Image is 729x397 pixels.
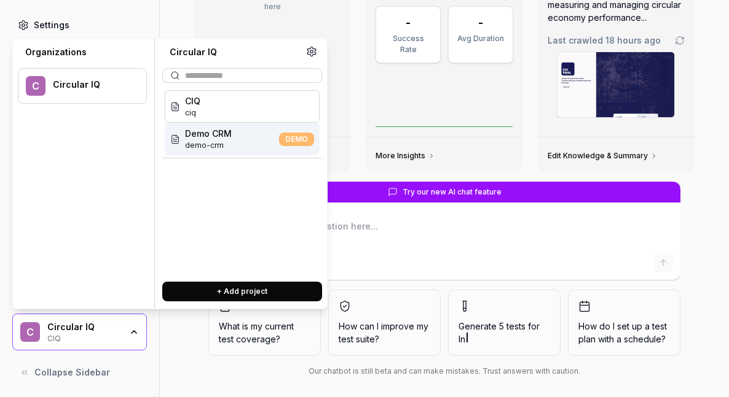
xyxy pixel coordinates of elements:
a: Organization settings [306,46,317,61]
button: CCircular IQCIQ [12,314,147,350]
span: Demo CRM [185,127,232,140]
div: Circular IQ [47,322,121,333]
div: - [406,14,411,31]
span: How do I set up a test plan with a schedule? [578,320,670,345]
time: 18 hours ago [605,35,661,45]
button: How can I improve my test suite? [328,290,441,356]
div: Suggestions [162,88,322,272]
span: C [20,322,40,342]
div: Circular IQ [162,46,306,58]
div: CIQ [47,333,121,342]
a: Edit Knowledge & Summary [548,151,658,161]
span: CIQ [185,94,200,107]
img: Screenshot [558,52,674,117]
button: Generate 5 tests forIn [448,290,561,356]
div: Avg Duration [456,33,505,44]
button: + Add project [162,282,322,301]
span: C [26,76,45,96]
a: Go to crawling settings [675,36,685,45]
div: Our chatbot is still beta and can make mistakes. Trust answers with caution. [208,366,680,377]
span: Project ID: 5FdF [185,140,232,151]
button: What is my current test coverage? [208,290,321,356]
span: Generate 5 tests for [459,320,550,345]
span: In [459,334,465,344]
button: How do I set up a test plan with a schedule? [568,290,680,356]
div: Organizations [18,46,147,58]
div: Success Rate [384,33,433,55]
div: Circular IQ [53,79,130,90]
a: Settings [12,13,147,37]
span: Last crawled [548,34,661,47]
button: CCircular IQ [18,68,147,104]
div: Settings [34,18,69,31]
a: More Insights [376,151,435,161]
div: - [478,14,483,31]
span: Try our new AI chat feature [403,187,502,198]
span: Collapse Sidebar [34,366,110,379]
button: Collapse Sidebar [12,360,147,385]
span: How can I improve my test suite? [339,320,430,345]
span: Project ID: 6Otu [185,107,200,118]
span: DEMO [279,133,314,146]
span: What is my current test coverage? [219,320,310,345]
